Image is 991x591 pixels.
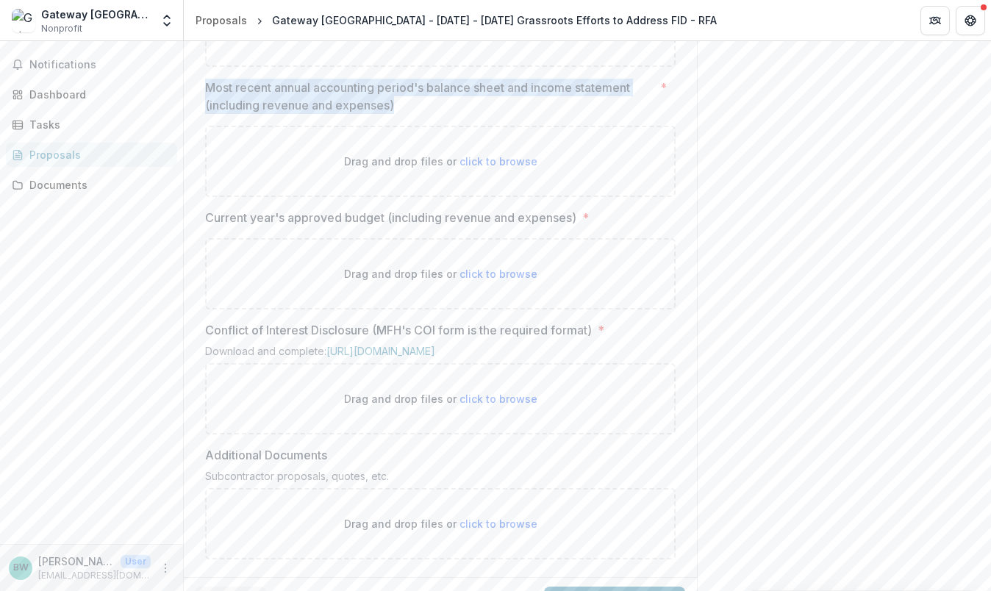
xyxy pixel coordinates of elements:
p: Most recent annual accounting period's balance sheet and income statement (including revenue and ... [205,79,654,114]
img: Gateway Metro St. Louis [12,9,35,32]
span: Notifications [29,59,171,71]
a: Dashboard [6,82,177,107]
span: click to browse [459,155,537,168]
a: Proposals [190,10,253,31]
div: Subcontractor proposals, quotes, etc. [205,470,676,488]
div: Proposals [29,147,165,162]
button: More [157,559,174,577]
div: Tasks [29,117,165,132]
p: Drag and drop files or [344,391,537,406]
span: click to browse [459,517,537,530]
span: Nonprofit [41,22,82,35]
p: Current year's approved budget (including revenue and expenses) [205,209,576,226]
span: click to browse [459,268,537,280]
span: click to browse [459,393,537,405]
div: Gateway [GEOGRAPHIC_DATA] - [DATE] - [DATE] Grassroots Efforts to Address FID - RFA [272,12,717,28]
p: Additional Documents [205,446,327,464]
p: Drag and drop files or [344,266,537,282]
p: User [121,555,151,568]
div: Download and complete: [205,345,676,363]
div: Dashboard [29,87,165,102]
a: Tasks [6,112,177,137]
p: [PERSON_NAME] [38,554,115,569]
p: Drag and drop files or [344,516,537,531]
div: Proposals [196,12,247,28]
a: Documents [6,173,177,197]
nav: breadcrumb [190,10,723,31]
p: Drag and drop files or [344,154,537,169]
button: Partners [920,6,950,35]
p: [EMAIL_ADDRESS][DOMAIN_NAME] [38,569,151,582]
button: Notifications [6,53,177,76]
button: Get Help [956,6,985,35]
button: Open entity switcher [157,6,177,35]
a: [URL][DOMAIN_NAME] [326,345,435,357]
div: Documents [29,177,165,193]
div: Bethany Wattles [13,563,29,573]
a: Proposals [6,143,177,167]
div: Gateway [GEOGRAPHIC_DATA][PERSON_NAME] [41,7,151,22]
p: Conflict of Interest Disclosure (MFH's COI form is the required format) [205,321,592,339]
